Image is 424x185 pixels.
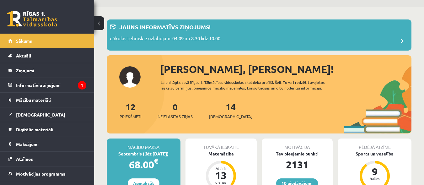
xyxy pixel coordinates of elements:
div: Tuvākā ieskaite [185,139,257,150]
div: Matemātika [185,150,257,157]
span: Aktuāli [16,53,31,58]
a: Aktuāli [8,48,86,63]
span: [DEMOGRAPHIC_DATA] [16,112,65,117]
span: € [154,156,158,166]
div: Tev pieejamie punkti [262,150,333,157]
div: Laipni lūgts savā Rīgas 1. Tālmācības vidusskolas skolnieka profilā. Šeit Tu vari redzēt tuvojošo... [161,79,344,91]
a: Digitālie materiāli [8,122,86,137]
div: [PERSON_NAME], [PERSON_NAME]! [160,62,411,77]
a: Rīgas 1. Tālmācības vidusskola [7,11,57,27]
div: Pēdējā atzīme [338,139,411,150]
a: Ziņojumi [8,63,86,78]
a: 0Neizlasītās ziņas [158,101,193,120]
p: Jauns informatīvs ziņojums! [119,23,211,31]
span: Mācību materiāli [16,97,51,103]
a: Atzīmes [8,152,86,166]
a: Maksājumi [8,137,86,151]
a: Sākums [8,34,86,48]
span: Neizlasītās ziņas [158,113,193,120]
span: Priekšmeti [120,113,141,120]
div: dienas [212,180,230,184]
a: [DEMOGRAPHIC_DATA] [8,107,86,122]
span: Motivācijas programma [16,171,66,177]
legend: Ziņojumi [16,63,86,78]
div: Motivācija [262,139,333,150]
a: 12Priekšmeti [120,101,141,120]
div: Septembris (līdz [DATE]) [107,150,180,157]
div: 9 [365,166,384,177]
div: Atlicis [212,166,230,170]
i: 1 [78,81,86,90]
a: Jauns informatīvs ziņojums! eSkolas tehniskie uzlabojumi 04.09 no 8:30 līdz 10:00. [110,23,408,47]
div: Sports un veselība [338,150,411,157]
a: 14[DEMOGRAPHIC_DATA] [209,101,252,120]
legend: Informatīvie ziņojumi [16,78,86,92]
span: [DEMOGRAPHIC_DATA] [209,113,252,120]
a: Motivācijas programma [8,166,86,181]
div: Mācību maksa [107,139,180,150]
div: balles [365,177,384,180]
span: Atzīmes [16,156,33,162]
legend: Maksājumi [16,137,86,151]
div: 68.00 [107,157,180,172]
span: Sākums [16,38,32,44]
p: eSkolas tehniskie uzlabojumi 04.09 no 8:30 līdz 10:00. [110,35,222,44]
a: Informatīvie ziņojumi1 [8,78,86,92]
div: 13 [212,170,230,180]
span: Digitālie materiāli [16,127,53,132]
div: 2131 [262,157,333,172]
a: Mācību materiāli [8,93,86,107]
